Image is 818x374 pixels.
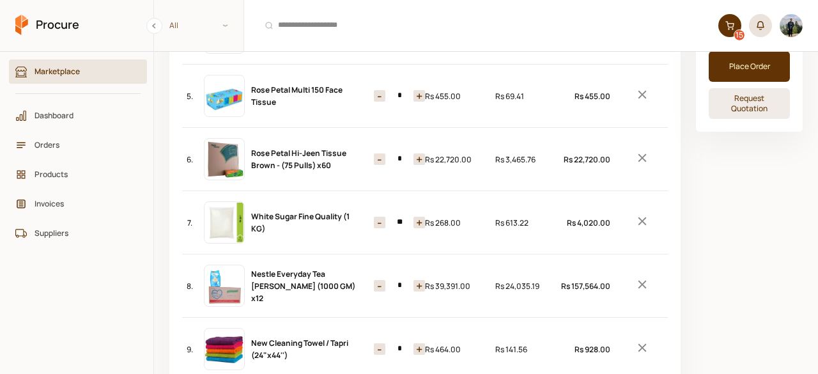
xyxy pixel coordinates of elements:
[9,104,147,128] a: Dashboard
[709,88,790,119] button: Request Quotation
[425,343,489,355] div: Rs 464.00
[385,153,413,165] input: 1 Items
[413,280,425,292] button: Decrease item quantity
[566,90,610,102] div: Rs 455.00
[718,14,741,37] a: 15
[566,153,610,166] div: Rs 22,720.00
[495,153,559,166] div: Rs 3,465.76
[374,343,385,355] button: Increase item quantity
[35,65,130,77] span: Marketplace
[187,153,193,166] span: 6.
[374,90,385,102] button: Increase item quantity
[187,90,193,102] span: 5.
[495,217,559,229] div: Rs 613.22
[495,343,559,355] div: Rs 141.56
[413,217,425,228] button: Decrease item quantity
[413,153,425,165] button: Decrease item quantity
[413,90,425,102] button: Decrease item quantity
[385,280,413,292] input: 4 Items
[374,153,385,165] button: Increase item quantity
[251,269,355,304] a: Nestle Everyday Tea [PERSON_NAME] (1000 GM) x12
[252,10,711,42] input: Products and Orders
[35,168,130,180] span: Products
[566,280,610,292] div: Rs 157,564.00
[15,15,79,36] a: Procure
[182,127,668,191] div: 6.Rose Petal Hi-Jeen Tissue Brown - (75 Pulls) x60Rs 22,720.00Remove Item
[182,64,668,127] div: 5.Rose Petal Multi 150 Face TissueRs 455.00Remove Item
[187,217,192,229] span: 7.
[35,139,130,151] span: Orders
[374,280,385,292] button: Increase item quantity
[413,343,425,355] button: Decrease item quantity
[251,211,350,234] a: White Sugar Fine Quality (1 KG)
[35,227,130,239] span: Suppliers
[169,19,178,31] span: All
[385,90,413,102] input: 1 Items
[154,15,243,36] span: All
[495,280,559,292] div: Rs 24,035.19
[617,146,668,173] button: Remove Item
[251,148,346,171] a: Rose Petal Hi-Jeen Tissue Brown - (75 Pulls) x60
[425,280,489,292] div: Rs 39,391.00
[251,84,343,107] a: Rose Petal Multi 150 Face Tissue
[385,217,413,228] input: 15 Items
[36,17,79,33] span: Procure
[187,280,193,292] span: 8.
[617,209,668,237] button: Remove Item
[187,343,193,355] span: 9.
[425,153,489,166] div: Rs 22,720.00
[35,109,130,121] span: Dashboard
[35,198,130,210] span: Invoices
[9,59,147,84] a: Marketplace
[9,162,147,187] a: Products
[617,82,668,110] button: Remove Item
[617,336,668,363] button: Remove Item
[425,90,489,102] div: Rs 455.00
[9,133,147,157] a: Orders
[566,217,610,229] div: Rs 4,020.00
[182,191,668,254] div: 7.White Sugar Fine Quality (1 KG)Rs 4,020.00Remove Item
[385,343,413,355] input: 2 Items
[495,90,559,102] div: Rs 69.41
[709,51,790,82] button: Place Order
[566,343,610,355] div: Rs 928.00
[251,338,348,361] a: New Cleaning Towel / Tapri (24"x44'')
[734,30,745,40] div: 15
[9,192,147,216] a: Invoices
[425,217,489,229] div: Rs 268.00
[182,254,668,317] div: 8.Nestle Everyday Tea [PERSON_NAME] (1000 GM) x12Rs 157,564.00Remove Item
[374,217,385,228] button: Increase item quantity
[617,272,668,300] button: Remove Item
[9,221,147,245] a: Suppliers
